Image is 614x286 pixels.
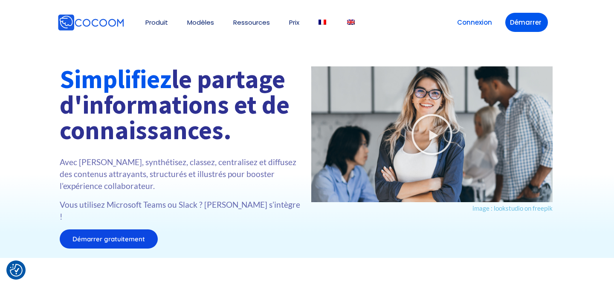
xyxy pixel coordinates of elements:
a: Connexion [452,13,497,32]
a: Modèles [187,19,214,26]
h1: le partage d'informations et de connaissances. [60,66,303,143]
span: Démarrer gratuitement [72,236,145,242]
a: Démarrer [505,13,548,32]
a: Démarrer gratuitement [60,229,158,249]
a: Produit [145,19,168,26]
img: Cocoom [58,14,124,31]
img: Revisit consent button [10,264,23,277]
img: Français [319,20,326,25]
a: Prix [289,19,299,26]
p: Vous utilisez Microsoft Teams ou Slack ? [PERSON_NAME] s’intègre ! [60,199,303,223]
button: Consent Preferences [10,264,23,277]
a: Ressources [233,19,270,26]
a: image : lookstudio on freepik [472,204,553,212]
img: Anglais [347,20,355,25]
p: Avec [PERSON_NAME], synthétisez, classez, centralisez et diffusez des contenus attrayants, struct... [60,156,303,192]
font: Simplifiez [60,63,171,95]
